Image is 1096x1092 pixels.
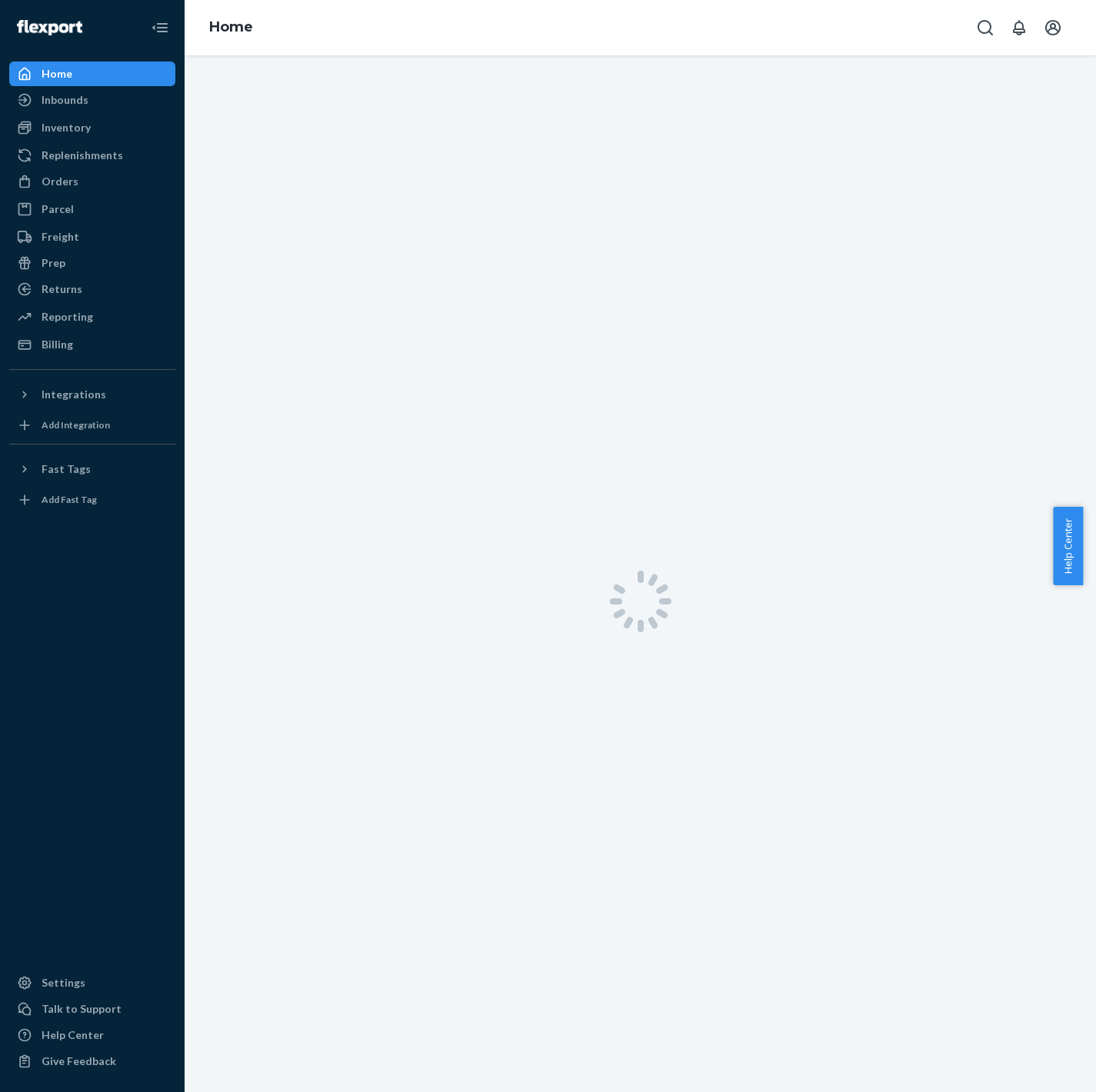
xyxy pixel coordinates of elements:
div: Talk to Support [42,1001,122,1017]
a: Add Integration [9,413,175,438]
button: Talk to Support [9,997,175,1021]
div: Orders [42,174,78,189]
button: Close Navigation [145,12,175,43]
div: Billing [42,337,73,352]
a: Home [9,62,175,86]
div: Replenishments [42,148,123,163]
div: Parcel [42,201,74,217]
a: Inventory [9,115,175,140]
div: Prep [42,255,65,271]
a: Settings [9,970,175,995]
button: Help Center [1053,507,1083,585]
a: Returns [9,277,175,301]
div: Freight [42,229,79,245]
a: Add Fast Tag [9,488,175,512]
div: Inventory [42,120,91,135]
div: Home [42,66,72,82]
div: Returns [42,281,82,297]
div: Give Feedback [42,1054,116,1069]
div: Settings [42,975,85,990]
button: Give Feedback [9,1049,175,1074]
a: Parcel [9,197,175,221]
a: Freight [9,225,175,249]
button: Fast Tags [9,457,175,481]
div: Add Integration [42,418,110,431]
a: Prep [9,251,175,275]
a: Replenishments [9,143,175,168]
ol: breadcrumbs [197,5,265,50]
div: Reporting [42,309,93,325]
a: Reporting [9,305,175,329]
div: Integrations [42,387,106,402]
a: Inbounds [9,88,175,112]
div: Help Center [42,1027,104,1043]
a: Help Center [9,1023,175,1047]
a: Orders [9,169,175,194]
img: Flexport logo [17,20,82,35]
button: Open account menu [1038,12,1068,43]
a: Billing [9,332,175,357]
button: Open Search Box [970,12,1001,43]
div: Fast Tags [42,461,91,477]
a: Home [209,18,253,35]
button: Integrations [9,382,175,407]
button: Open notifications [1004,12,1034,43]
div: Inbounds [42,92,88,108]
div: Add Fast Tag [42,493,97,506]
